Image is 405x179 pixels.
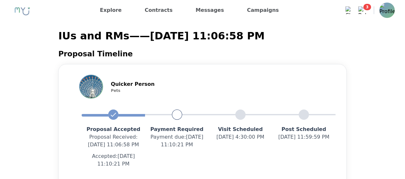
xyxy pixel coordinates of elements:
p: IUs and RMs — — [DATE] 11:06:58 PM [58,28,347,44]
img: Bell [358,6,366,14]
a: Contracts [142,5,175,15]
p: [DATE] 11:59:59 PM [272,133,336,141]
a: Campaigns [245,5,281,15]
img: Chat [345,6,353,14]
p: Payment due : [DATE] 11:10:21 PM [145,133,208,149]
p: Payment Required [145,126,208,133]
h2: Proposal Timeline [58,49,347,59]
a: Messages [193,5,226,15]
a: Explore [97,5,124,15]
p: Accepted: [DATE] 11:10:21 PM [82,152,145,168]
p: [DATE] 4:30:00 PM [209,133,272,141]
p: Visit Scheduled [209,126,272,133]
span: 3 [363,4,371,10]
p: Quicker Person [111,80,155,88]
p: Proposal Received : [DATE] 11:06:58 PM [82,133,145,149]
img: Profile [80,75,102,98]
p: Proposal Accepted [82,126,145,133]
img: Profile [379,3,395,18]
p: Pets [111,88,155,93]
p: Post Scheduled [272,126,336,133]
